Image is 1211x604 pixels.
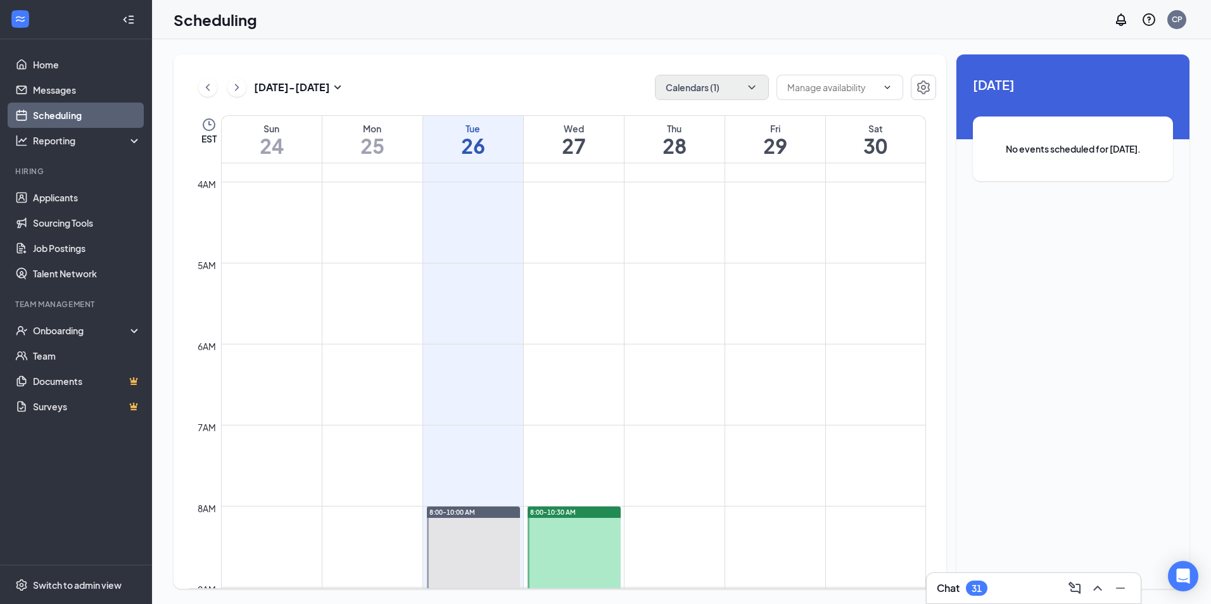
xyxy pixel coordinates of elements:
a: August 24, 2025 [222,116,322,163]
div: Fri [725,122,825,135]
a: Scheduling [33,103,141,128]
svg: UserCheck [15,324,28,337]
a: SurveysCrown [33,394,141,419]
a: DocumentsCrown [33,368,141,394]
a: August 25, 2025 [322,116,422,163]
div: Thu [625,122,725,135]
h1: 29 [725,135,825,156]
svg: ChevronLeft [201,80,214,95]
a: Sourcing Tools [33,210,141,236]
svg: Minimize [1113,581,1128,596]
svg: ChevronRight [231,80,243,95]
div: 6am [195,339,219,353]
svg: ChevronDown [882,82,892,92]
h1: 28 [625,135,725,156]
h3: Chat [937,581,960,595]
span: 8:00-10:00 AM [429,508,475,517]
svg: ComposeMessage [1067,581,1082,596]
div: Hiring [15,166,139,177]
div: Tue [423,122,523,135]
button: ChevronRight [227,78,246,97]
div: 8am [195,501,219,515]
button: ChevronLeft [198,78,217,97]
a: Job Postings [33,236,141,261]
button: ChevronUp [1087,578,1108,598]
div: 4am [195,177,219,191]
a: August 29, 2025 [725,116,825,163]
button: Settings [911,75,936,100]
span: No events scheduled for [DATE]. [998,142,1148,156]
h1: Scheduling [174,9,257,30]
svg: Collapse [122,13,135,26]
a: Team [33,343,141,368]
svg: Settings [916,80,931,95]
svg: WorkstreamLogo [14,13,27,25]
h1: 26 [423,135,523,156]
div: Onboarding [33,324,130,337]
span: 8:00-10:30 AM [530,508,576,517]
div: 31 [972,583,982,594]
svg: SmallChevronDown [330,80,345,95]
div: Sat [826,122,926,135]
div: Reporting [33,134,142,147]
h1: 25 [322,135,422,156]
a: Applicants [33,185,141,210]
div: Mon [322,122,422,135]
div: CP [1172,14,1182,25]
a: August 30, 2025 [826,116,926,163]
div: Sun [222,122,322,135]
button: Calendars (1)ChevronDown [655,75,769,100]
h1: 27 [524,135,624,156]
svg: ChevronUp [1090,581,1105,596]
svg: QuestionInfo [1141,12,1157,27]
div: Team Management [15,299,139,310]
a: Home [33,52,141,77]
svg: Settings [15,579,28,591]
h1: 24 [222,135,322,156]
button: ComposeMessage [1065,578,1085,598]
a: August 28, 2025 [625,116,725,163]
svg: ChevronDown [745,81,758,94]
svg: Clock [201,117,217,132]
h3: [DATE] - [DATE] [254,80,330,94]
h1: 30 [826,135,926,156]
button: Minimize [1110,578,1131,598]
div: Open Intercom Messenger [1168,561,1198,591]
span: EST [201,132,217,145]
div: Switch to admin view [33,579,122,591]
div: 7am [195,420,219,434]
div: 9am [195,582,219,596]
svg: Analysis [15,134,28,147]
a: August 27, 2025 [524,116,624,163]
div: 5am [195,258,219,272]
a: Talent Network [33,261,141,286]
div: Wed [524,122,624,135]
a: August 26, 2025 [423,116,523,163]
span: [DATE] [973,75,1173,94]
svg: Notifications [1113,12,1129,27]
a: Messages [33,77,141,103]
input: Manage availability [787,80,877,94]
